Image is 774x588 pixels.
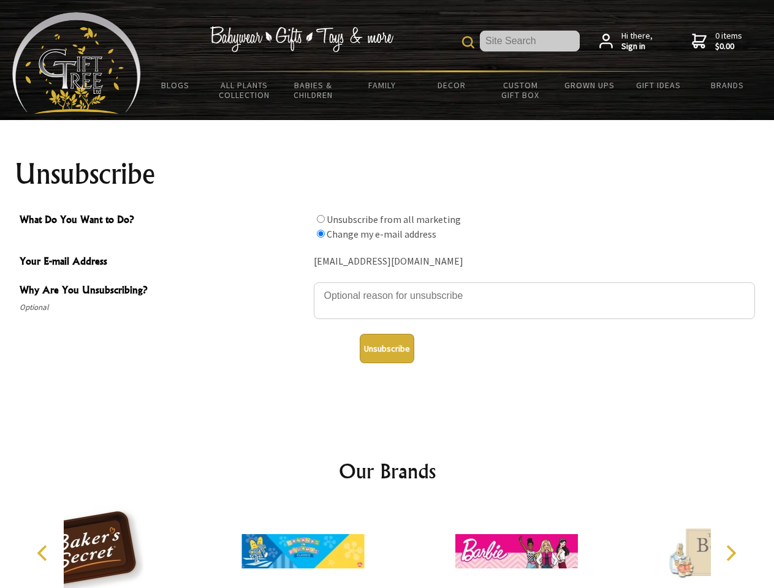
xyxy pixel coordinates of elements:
strong: $0.00 [715,41,742,52]
input: Site Search [480,31,580,51]
img: Babywear - Gifts - Toys & more [210,26,393,52]
h2: Our Brands [25,456,750,486]
button: Previous [31,540,58,567]
span: What Do You Want to Do? [20,212,308,230]
a: 0 items$0.00 [692,31,742,52]
a: Brands [693,72,762,98]
input: What Do You Want to Do? [317,230,325,238]
a: All Plants Collection [210,72,279,108]
a: BLOGS [141,72,210,98]
input: What Do You Want to Do? [317,215,325,223]
div: [EMAIL_ADDRESS][DOMAIN_NAME] [314,252,755,271]
img: product search [462,36,474,48]
a: Custom Gift Box [486,72,555,108]
span: Why Are You Unsubscribing? [20,282,308,300]
a: Babies & Children [279,72,348,108]
a: Gift Ideas [624,72,693,98]
a: Hi there,Sign in [599,31,653,52]
button: Unsubscribe [360,334,414,363]
span: Optional [20,300,308,315]
strong: Sign in [621,41,653,52]
span: Hi there, [621,31,653,52]
a: Grown Ups [555,72,624,98]
span: 0 items [715,30,742,52]
span: Your E-mail Address [20,254,308,271]
button: Next [717,540,744,567]
a: Family [348,72,417,98]
img: Babyware - Gifts - Toys and more... [12,12,141,114]
textarea: Why Are You Unsubscribing? [314,282,755,319]
label: Change my e-mail address [327,228,436,240]
h1: Unsubscribe [15,159,760,189]
a: Decor [417,72,486,98]
label: Unsubscribe from all marketing [327,213,461,225]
